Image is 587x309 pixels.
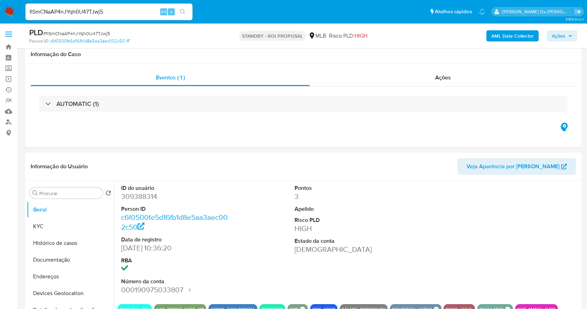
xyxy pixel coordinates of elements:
dt: Pontos [295,184,403,192]
p: STANDBY - ROI PROPOSAL [239,31,306,41]
dd: [DATE] 10:36:20 [121,243,230,253]
dt: RBA [121,257,230,264]
dt: Person ID [121,205,230,213]
dt: Número da conta [121,278,230,285]
span: Eventos ( 1 ) [156,74,185,82]
dd: 3 [295,192,403,201]
dt: Risco PLD [295,216,403,224]
input: Procurar [39,190,100,196]
h1: Informação do Caso [31,51,576,58]
button: Devices Geolocation [27,285,114,302]
dd: [DEMOGRAPHIC_DATA] [295,245,403,254]
a: c6f0500fe5d16fb1d8e5aa3aec002c50 [50,38,130,44]
span: HIGH [354,32,367,40]
input: Pesquise usuários ou casos... [25,7,193,16]
button: AML Data Collector [486,30,539,41]
dd: 000190975033807 [121,285,230,295]
span: Atalhos rápidos [435,8,472,15]
button: Ações [547,30,577,41]
span: Risco PLD: [329,32,367,40]
dd: 309388314 [121,192,230,201]
a: Sair [574,8,582,15]
b: PLD [29,27,43,38]
button: Veja Aparência por [PERSON_NAME] [457,158,576,175]
span: Alt [161,8,166,15]
dt: ID do usuário [121,184,230,192]
span: Ações [552,30,565,41]
button: search-icon [175,7,190,17]
a: c6f0500fe5d16fb1d8e5aa3aec002c50 [121,212,228,232]
h1: Informação do Usuário [31,163,88,170]
span: Veja Aparência por [PERSON_NAME] [467,158,559,175]
a: Notificações [479,9,485,15]
button: Geral [27,201,114,218]
dt: Estado da conta [295,237,403,245]
dt: Apelido [295,205,403,213]
p: patricia.varelo@mercadopago.com.br [502,8,572,15]
button: KYC [27,218,114,235]
button: Documentação [27,252,114,268]
button: Histórico de casos [27,235,114,252]
dd: HIGH [295,224,403,233]
button: Retornar ao pedido padrão [105,190,111,198]
span: # fiSmCNaAP4nJYqh0U47TJwj5 [43,30,110,37]
b: Person ID [29,38,48,44]
div: AUTOMATIC (1) [39,96,568,112]
dt: Data de registro [121,236,230,244]
div: MLB [308,32,326,40]
span: s [170,8,172,15]
span: Ações [435,74,451,82]
b: AML Data Collector [491,30,534,41]
button: Endereços [27,268,114,285]
h3: AUTOMATIC (1) [56,100,99,108]
button: Procurar [32,190,38,196]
